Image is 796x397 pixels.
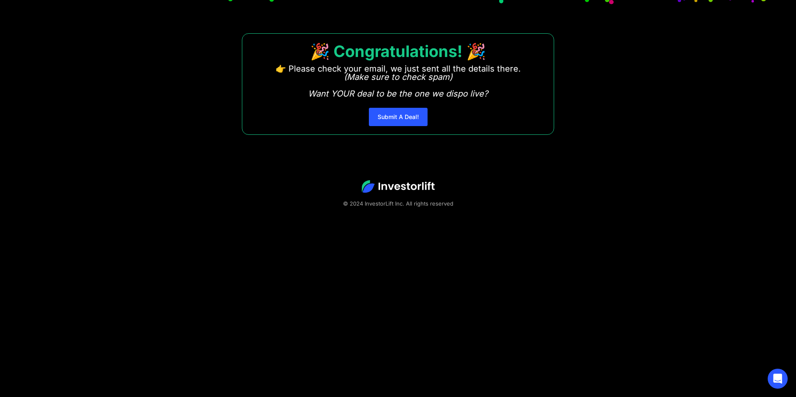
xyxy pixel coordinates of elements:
div: © 2024 InvestorLift Inc. All rights reserved [29,199,767,208]
strong: 🎉 Congratulations! 🎉 [310,42,486,61]
em: (Make sure to check spam) Want YOUR deal to be the one we dispo live? [308,72,488,99]
p: 👉 Please check your email, we just sent all the details there. ‍ [276,65,521,98]
div: Open Intercom Messenger [768,369,788,389]
a: Submit A Deal! [369,108,428,126]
